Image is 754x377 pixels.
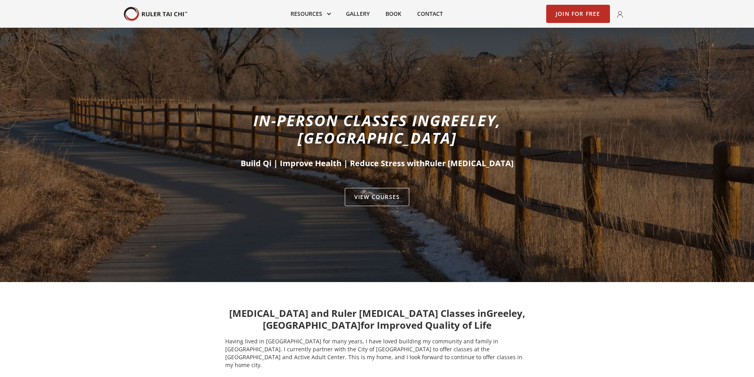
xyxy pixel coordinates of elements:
div: Resources [283,5,338,23]
span: Greeley, [GEOGRAPHIC_DATA] [298,110,501,148]
a: Join for Free [546,5,610,23]
span: Ruler [MEDICAL_DATA] [425,158,514,169]
h3: [MEDICAL_DATA] and Ruler [MEDICAL_DATA] Classes in for Improved Quality of Life [175,307,580,331]
h1: In-person classes in [192,112,562,146]
img: Your Brand Name [124,7,187,21]
a: Book [378,5,409,23]
a: Gallery [338,5,378,23]
h2: Build Qi | Improve Health | Reduce Stress with [192,158,562,169]
a: Contact [409,5,451,23]
p: Having lived in [GEOGRAPHIC_DATA] for many years, I have loved building my community and family i... [225,337,529,369]
span: Greeley, [GEOGRAPHIC_DATA] [263,307,525,332]
a: home [124,7,187,21]
a: VIEW Courses [345,188,409,206]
